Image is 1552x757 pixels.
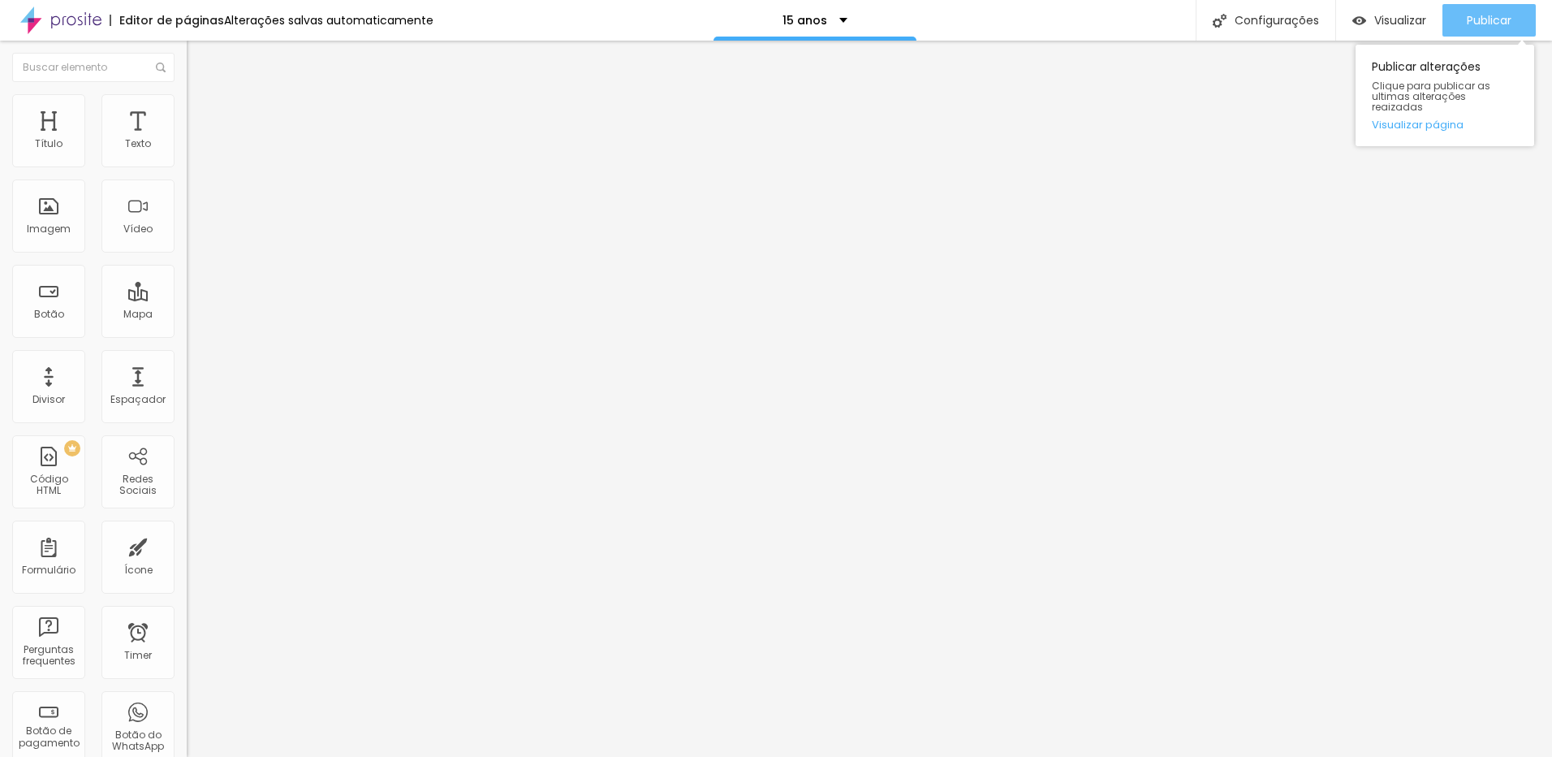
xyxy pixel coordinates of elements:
[224,15,433,26] div: Alterações salvas automaticamente
[123,309,153,320] div: Mapa
[187,41,1552,757] iframe: Editor
[16,725,80,749] div: Botão de pagamento
[16,474,80,497] div: Código HTML
[110,15,224,26] div: Editor de páginas
[1372,119,1518,130] a: Visualizar página
[1336,4,1442,37] button: Visualizar
[1356,45,1534,146] div: Publicar alterações
[106,729,170,753] div: Botão do WhatsApp
[35,138,63,149] div: Título
[110,394,166,405] div: Espaçador
[123,223,153,235] div: Vídeo
[156,63,166,72] img: Icone
[1467,14,1511,27] span: Publicar
[124,565,153,576] div: Ícone
[1352,14,1366,28] img: view-1.svg
[34,309,64,320] div: Botão
[782,15,827,26] p: 15 anos
[1213,14,1227,28] img: Icone
[1374,14,1426,27] span: Visualizar
[106,474,170,497] div: Redes Sociais
[27,223,71,235] div: Imagem
[1442,4,1536,37] button: Publicar
[22,565,75,576] div: Formulário
[1372,80,1518,113] span: Clique para publicar as ultimas alterações reaizadas
[125,138,151,149] div: Texto
[16,644,80,668] div: Perguntas frequentes
[12,53,175,82] input: Buscar elemento
[124,650,152,661] div: Timer
[32,394,65,405] div: Divisor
